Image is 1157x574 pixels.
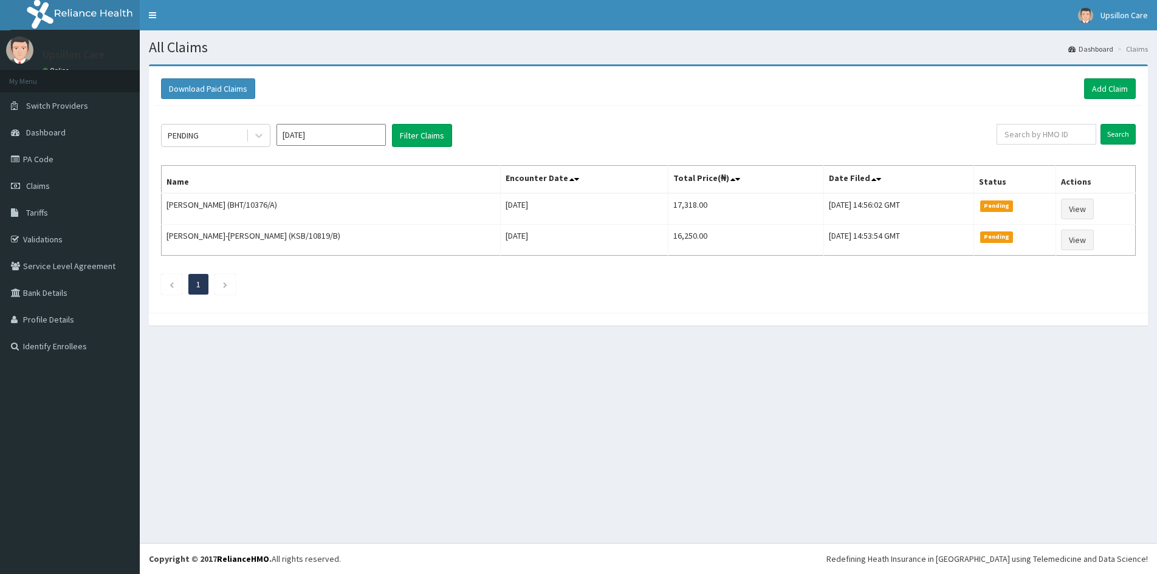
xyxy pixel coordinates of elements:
[162,225,501,256] td: [PERSON_NAME]-[PERSON_NAME] (KSB/10819/B)
[26,207,48,218] span: Tariffs
[140,543,1157,574] footer: All rights reserved.
[1114,44,1148,54] li: Claims
[161,78,255,99] button: Download Paid Claims
[500,166,668,194] th: Encounter Date
[149,553,272,564] strong: Copyright © 2017 .
[980,231,1014,242] span: Pending
[973,166,1056,194] th: Status
[500,193,668,225] td: [DATE]
[668,166,824,194] th: Total Price(₦)
[1061,199,1094,219] a: View
[1061,230,1094,250] a: View
[222,279,228,290] a: Next page
[1100,124,1136,145] input: Search
[276,124,386,146] input: Select Month and Year
[1068,44,1113,54] a: Dashboard
[668,193,824,225] td: 17,318.00
[1084,78,1136,99] a: Add Claim
[824,166,974,194] th: Date Filed
[997,124,1096,145] input: Search by HMO ID
[168,129,199,142] div: PENDING
[6,36,33,64] img: User Image
[217,553,269,564] a: RelianceHMO
[500,225,668,256] td: [DATE]
[26,180,50,191] span: Claims
[43,49,105,60] p: Upsillon Care
[824,193,974,225] td: [DATE] 14:56:02 GMT
[26,127,66,138] span: Dashboard
[392,124,452,147] button: Filter Claims
[149,39,1148,55] h1: All Claims
[26,100,88,111] span: Switch Providers
[826,553,1148,565] div: Redefining Heath Insurance in [GEOGRAPHIC_DATA] using Telemedicine and Data Science!
[169,279,174,290] a: Previous page
[1078,8,1093,23] img: User Image
[824,225,974,256] td: [DATE] 14:53:54 GMT
[1056,166,1136,194] th: Actions
[196,279,201,290] a: Page 1 is your current page
[162,193,501,225] td: [PERSON_NAME] (BHT/10376/A)
[1100,10,1148,21] span: Upsillon Care
[668,225,824,256] td: 16,250.00
[980,200,1014,211] span: Pending
[162,166,501,194] th: Name
[43,66,72,75] a: Online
